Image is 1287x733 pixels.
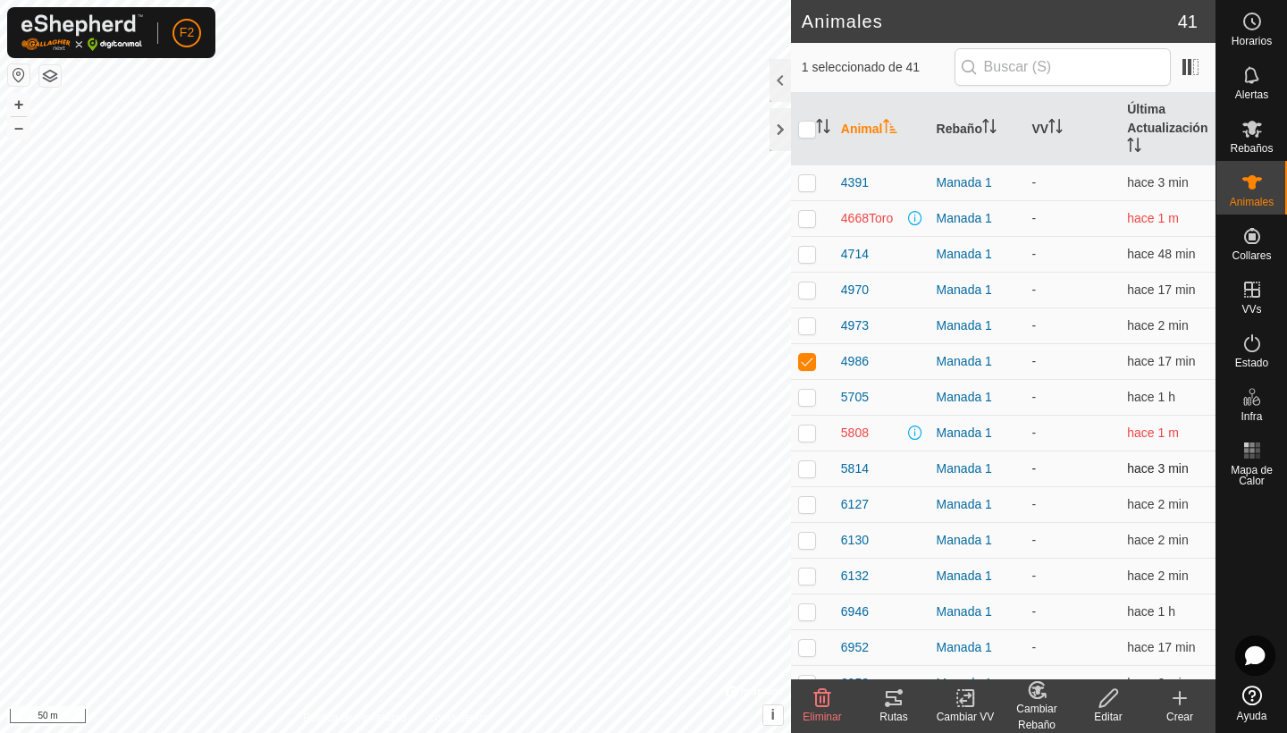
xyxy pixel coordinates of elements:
a: Política de Privacidad [303,710,406,726]
app-display-virtual-paddock-transition: - [1031,533,1036,547]
span: 4714 [841,245,869,264]
span: 5705 [841,388,869,407]
div: Manada 1 [937,352,1018,371]
span: Estado [1235,358,1268,368]
div: Crear [1144,709,1215,725]
span: 4970 [841,281,869,299]
app-display-virtual-paddock-transition: - [1031,354,1036,368]
app-display-virtual-paddock-transition: - [1031,211,1036,225]
span: Mapa de Calor [1221,465,1283,486]
span: Rebaños [1230,143,1273,154]
span: 16 jun 2025, 11:49 [1127,211,1179,225]
div: Manada 1 [937,424,1018,442]
span: 6952 [841,638,869,657]
span: 14 ago 2025, 12:34 [1127,390,1175,404]
app-display-virtual-paddock-transition: - [1031,569,1036,583]
span: 14 ago 2025, 13:35 [1127,282,1195,297]
app-display-virtual-paddock-transition: - [1031,390,1036,404]
app-display-virtual-paddock-transition: - [1031,461,1036,476]
button: – [8,117,29,139]
div: Rutas [858,709,929,725]
app-display-virtual-paddock-transition: - [1031,318,1036,333]
span: 14 ago 2025, 13:35 [1127,640,1195,654]
app-display-virtual-paddock-transition: - [1031,640,1036,654]
div: Manada 1 [937,459,1018,478]
span: 6127 [841,495,869,514]
div: Cambiar Rebaño [1001,701,1072,733]
th: Rebaño [929,93,1025,165]
p-sorticon: Activar para ordenar [1048,122,1063,136]
span: Ayuda [1237,711,1267,721]
button: + [8,94,29,115]
div: Manada 1 [937,245,1018,264]
app-display-virtual-paddock-transition: - [1031,247,1036,261]
div: Editar [1072,709,1144,725]
div: Manada 1 [937,388,1018,407]
div: Manada 1 [937,281,1018,299]
span: Horarios [1232,36,1272,46]
span: Infra [1241,411,1262,422]
div: Manada 1 [937,602,1018,621]
input: Buscar (S) [955,48,1171,86]
app-display-virtual-paddock-transition: - [1031,282,1036,297]
span: 5808 [841,424,869,442]
span: 5814 [841,459,869,478]
p-sorticon: Activar para ordenar [982,122,997,136]
span: 14 ago 2025, 13:49 [1127,461,1188,476]
p-sorticon: Activar para ordenar [816,122,830,136]
div: Manada 1 [937,173,1018,192]
app-display-virtual-paddock-transition: - [1031,604,1036,619]
p-sorticon: Activar para ordenar [883,122,897,136]
span: 14 ago 2025, 13:50 [1127,676,1188,690]
div: Manada 1 [937,316,1018,335]
a: Contáctenos [427,710,487,726]
div: Manada 1 [937,638,1018,657]
span: 6132 [841,567,869,586]
span: 14 ago 2025, 13:35 [1127,354,1195,368]
span: 6946 [841,602,869,621]
span: i [771,707,775,722]
span: Eliminar [803,711,841,723]
h2: Animales [802,11,1178,32]
span: 4668Toro [841,209,893,228]
span: Alertas [1235,89,1268,100]
button: Capas del Mapa [39,65,61,87]
span: 14 ago 2025, 13:49 [1127,175,1188,190]
span: 14 ago 2025, 12:20 [1127,604,1175,619]
app-display-virtual-paddock-transition: - [1031,175,1036,190]
div: Manada 1 [937,209,1018,228]
app-display-virtual-paddock-transition: - [1031,425,1036,440]
span: Collares [1232,250,1271,261]
span: 1 seleccionado de 41 [802,58,955,77]
a: Ayuda [1216,678,1287,729]
th: Última Actualización [1120,93,1215,165]
span: 6130 [841,531,869,550]
span: 14 ago 2025, 13:50 [1127,318,1188,333]
span: 4973 [841,316,869,335]
button: Restablecer Mapa [8,64,29,86]
span: 4391 [841,173,869,192]
button: i [763,705,783,725]
p-sorticon: Activar para ordenar [1127,140,1141,155]
span: 14 ago 2025, 13:04 [1127,247,1195,261]
span: VVs [1241,304,1261,315]
span: 4986 [841,352,869,371]
span: 14 ago 2025, 13:50 [1127,533,1188,547]
div: Manada 1 [937,531,1018,550]
th: Animal [834,93,929,165]
div: Manada 1 [937,674,1018,693]
span: F2 [180,23,194,42]
span: 14 ago 2025, 13:50 [1127,497,1188,511]
span: 14 ago 2025, 13:50 [1127,569,1188,583]
th: VV [1024,93,1120,165]
span: 41 [1178,8,1198,35]
span: Animales [1230,197,1274,207]
span: 6953 [841,674,869,693]
span: 15 jun 2025, 16:34 [1127,425,1179,440]
img: Logo Gallagher [21,14,143,51]
div: Manada 1 [937,567,1018,586]
div: Cambiar VV [929,709,1001,725]
div: Manada 1 [937,495,1018,514]
app-display-virtual-paddock-transition: - [1031,676,1036,690]
app-display-virtual-paddock-transition: - [1031,497,1036,511]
